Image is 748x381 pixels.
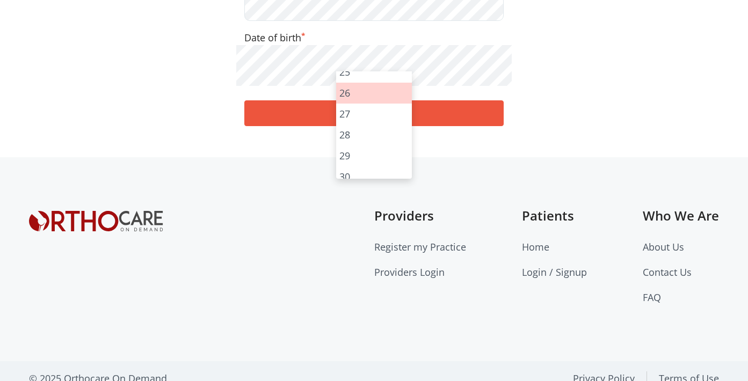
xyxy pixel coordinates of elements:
[522,208,587,224] h5: Patients
[336,62,412,83] li: 25
[643,266,692,279] a: Contact Us
[336,166,412,187] li: 30
[643,208,719,224] h5: Who We Are
[522,266,587,279] a: Login / Signup
[244,100,504,126] button: Create Account
[336,124,412,145] li: 28
[336,83,412,104] li: 26
[643,240,684,253] a: About Us
[374,240,466,253] a: Register my Practice
[29,211,163,231] img: Orthocare
[336,104,412,124] li: 27
[374,266,445,279] a: Providers Login
[336,145,412,166] li: 29
[244,31,305,45] label: Date of birth
[522,240,549,253] a: Home
[643,291,661,304] a: FAQ
[374,208,466,224] h5: Providers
